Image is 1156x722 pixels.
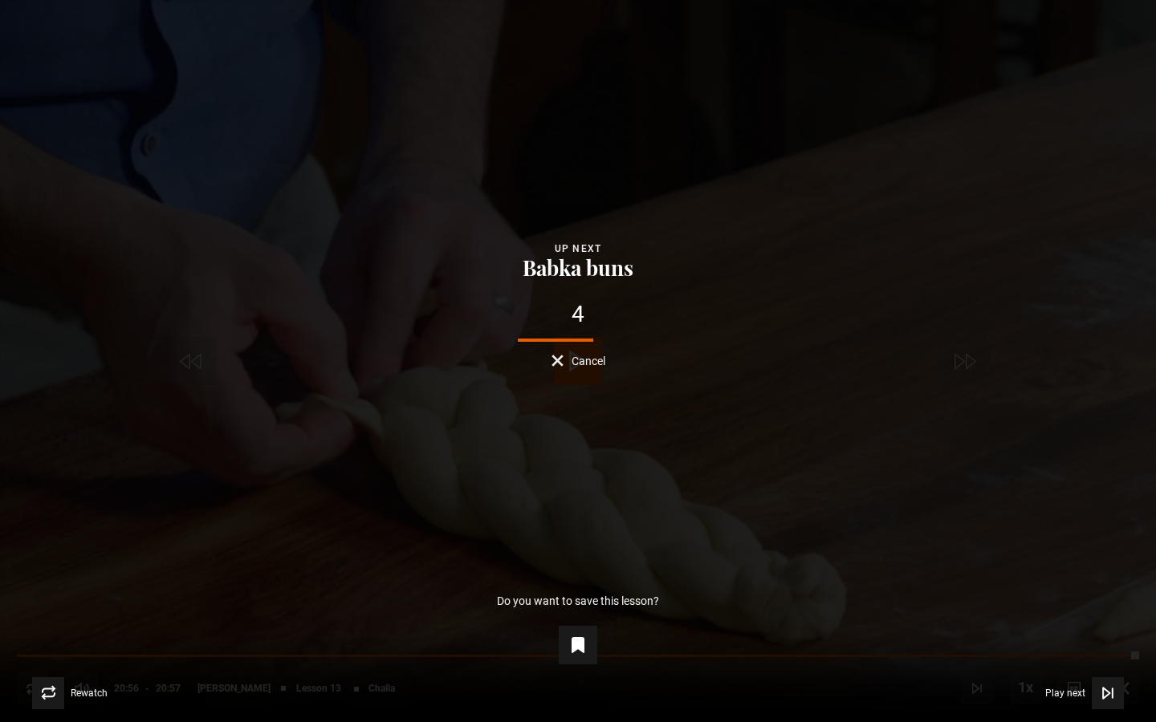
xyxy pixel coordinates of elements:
[26,303,1130,326] div: 4
[32,677,108,709] button: Rewatch
[26,241,1130,257] div: Up next
[1045,688,1085,698] span: Play next
[552,355,605,367] button: Cancel
[497,595,659,606] p: Do you want to save this lesson?
[572,355,605,367] span: Cancel
[518,257,638,279] button: Babka buns
[71,688,108,698] span: Rewatch
[1045,677,1124,709] button: Play next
